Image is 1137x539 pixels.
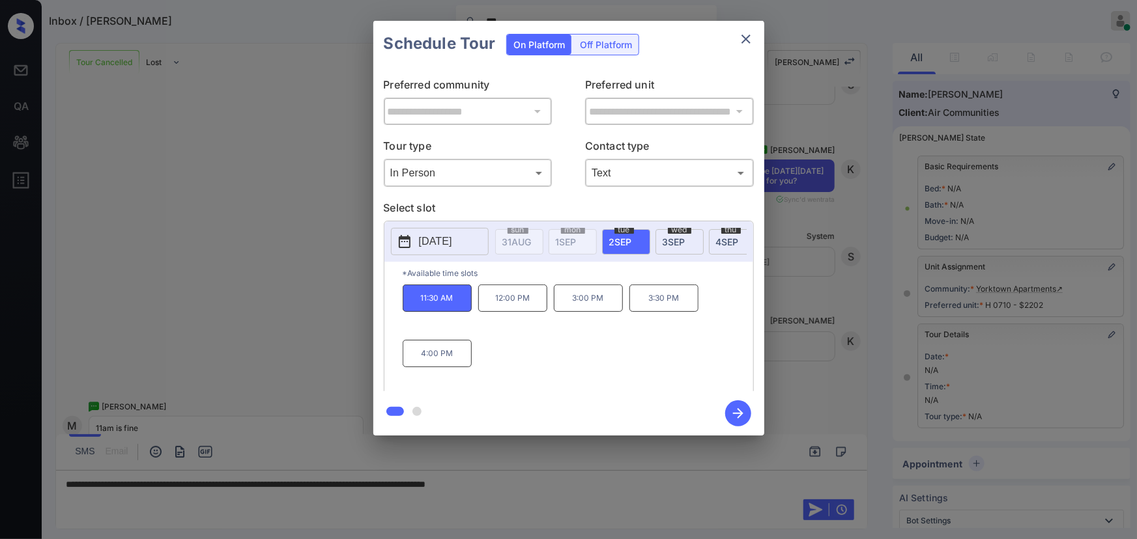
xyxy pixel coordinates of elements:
p: Contact type [585,138,754,159]
p: 3:30 PM [629,284,698,312]
span: wed [668,226,691,234]
span: thu [721,226,741,234]
span: 4 SEP [716,236,739,247]
p: 12:00 PM [478,284,547,312]
div: date-select [602,229,650,255]
p: 3:00 PM [554,284,623,312]
div: On Platform [507,35,571,55]
span: 3 SEP [663,236,685,247]
button: btn-next [717,396,759,430]
span: tue [614,226,634,234]
button: [DATE] [391,228,489,255]
h2: Schedule Tour [373,21,506,66]
div: Off Platform [573,35,639,55]
p: [DATE] [419,234,452,249]
p: 4:00 PM [403,340,472,367]
div: date-select [709,229,757,255]
div: date-select [655,229,704,255]
button: close [733,26,759,52]
p: Tour type [384,138,553,159]
p: Preferred community [384,77,553,98]
p: Select slot [384,200,754,221]
p: 11:30 AM [403,284,472,312]
div: Text [588,162,751,184]
div: In Person [387,162,549,184]
span: 2 SEP [609,236,632,247]
p: Preferred unit [585,77,754,98]
p: *Available time slots [403,262,753,284]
